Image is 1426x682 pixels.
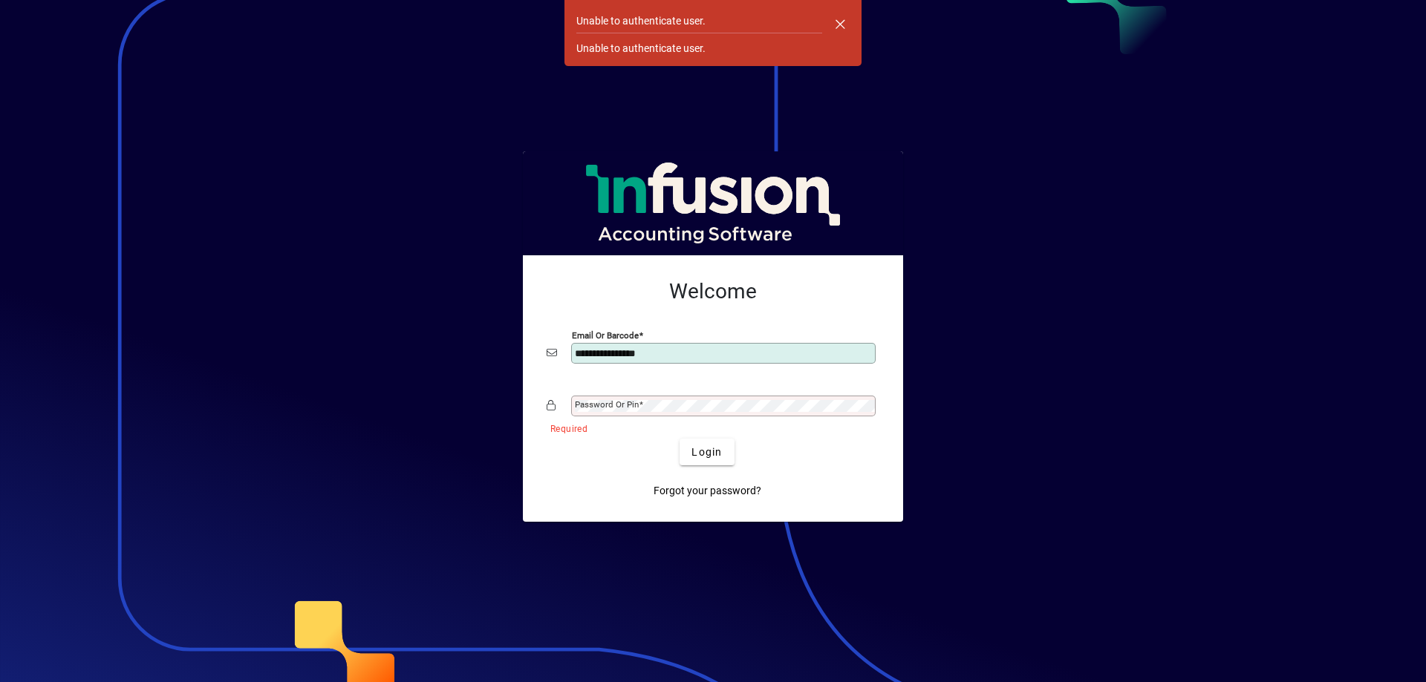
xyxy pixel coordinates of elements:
[575,399,639,410] mat-label: Password or Pin
[576,13,706,29] div: Unable to authenticate user.
[547,279,879,304] h2: Welcome
[576,41,706,56] div: Unable to authenticate user.
[550,420,867,436] mat-error: Required
[654,483,761,499] span: Forgot your password?
[680,439,734,465] button: Login
[691,445,722,460] span: Login
[648,477,767,504] a: Forgot your password?
[572,330,639,341] mat-label: Email or Barcode
[822,6,858,42] button: Dismiss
